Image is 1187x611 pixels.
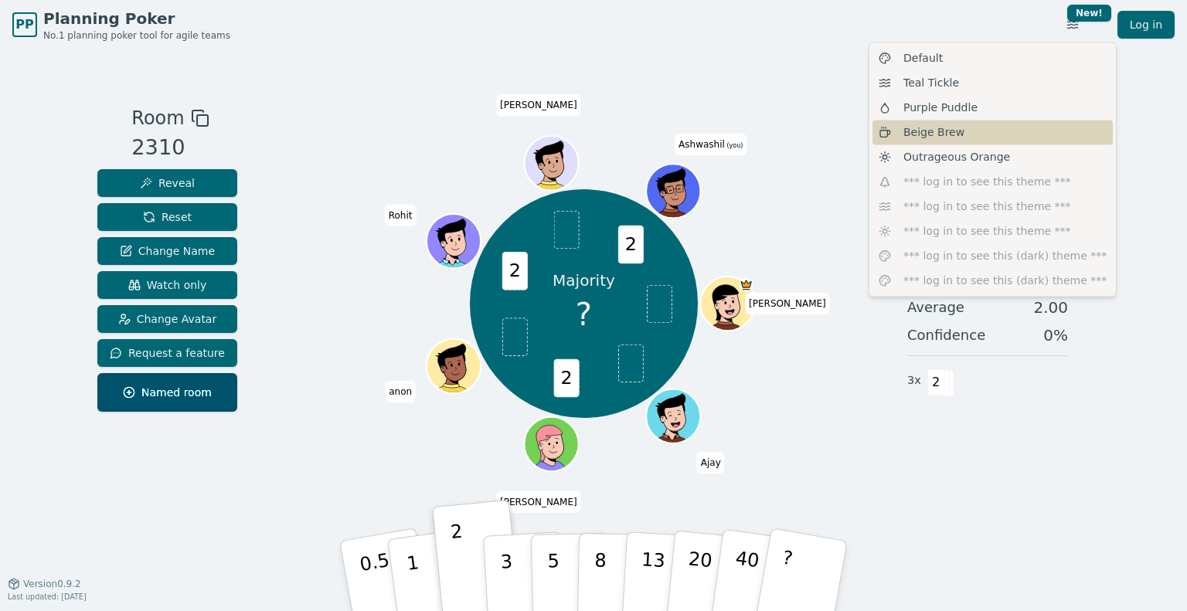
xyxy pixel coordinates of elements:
span: Teal Tickle [903,75,959,90]
p: 2 [450,521,470,605]
span: Outrageous Orange [903,149,1010,165]
span: Default [903,50,943,66]
span: Purple Puddle [903,100,978,115]
span: Beige Brew [903,124,964,140]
